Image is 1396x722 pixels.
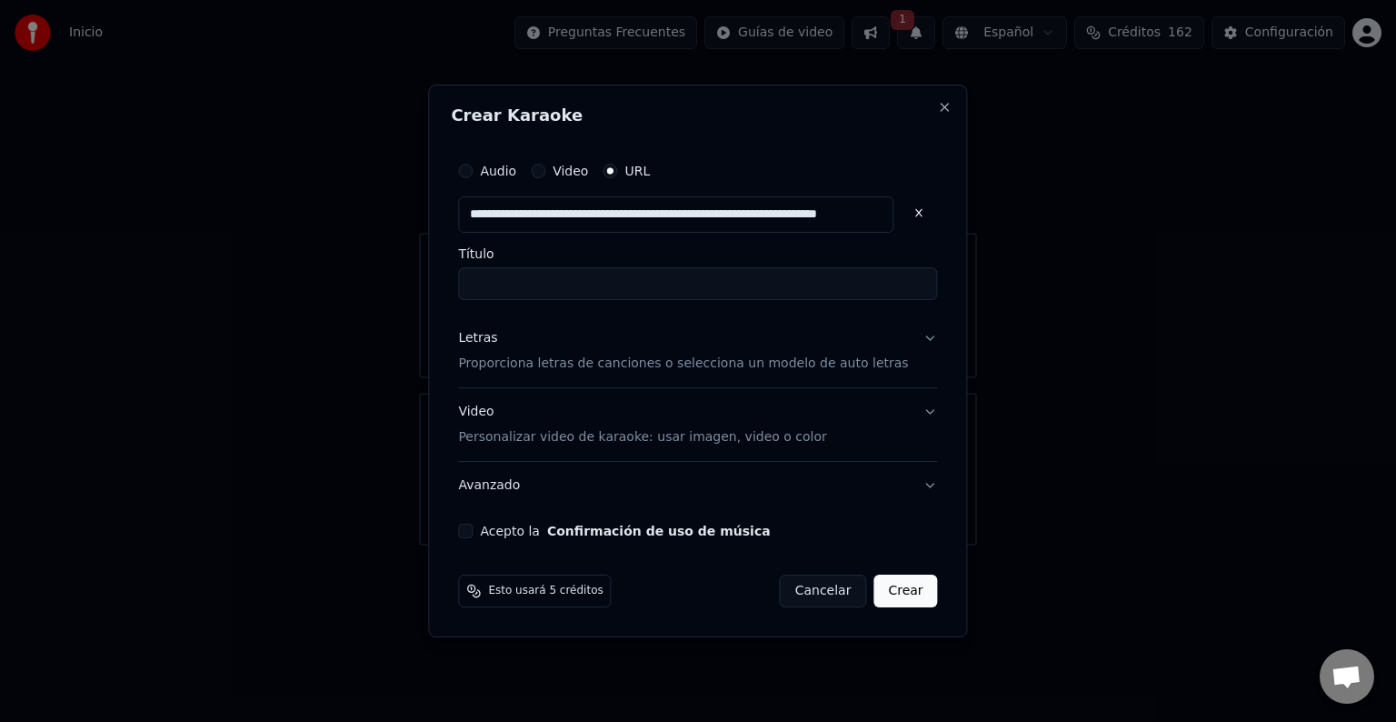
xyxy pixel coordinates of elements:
button: LetrasProporciona letras de canciones o selecciona un modelo de auto letras [458,315,937,387]
label: Video [553,165,588,177]
button: Avanzado [458,462,937,509]
label: Acepto la [480,525,770,537]
button: Acepto la [547,525,771,537]
button: Cancelar [780,575,867,607]
p: Proporciona letras de canciones o selecciona un modelo de auto letras [458,355,908,373]
p: Personalizar video de karaoke: usar imagen, video o color [458,428,826,446]
span: Esto usará 5 créditos [488,584,603,598]
label: Audio [480,165,516,177]
h2: Crear Karaoke [451,107,944,124]
button: Crear [873,575,937,607]
div: Letras [458,329,497,347]
button: VideoPersonalizar video de karaoke: usar imagen, video o color [458,388,937,461]
label: URL [624,165,650,177]
div: Video [458,403,826,446]
label: Título [458,247,937,260]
